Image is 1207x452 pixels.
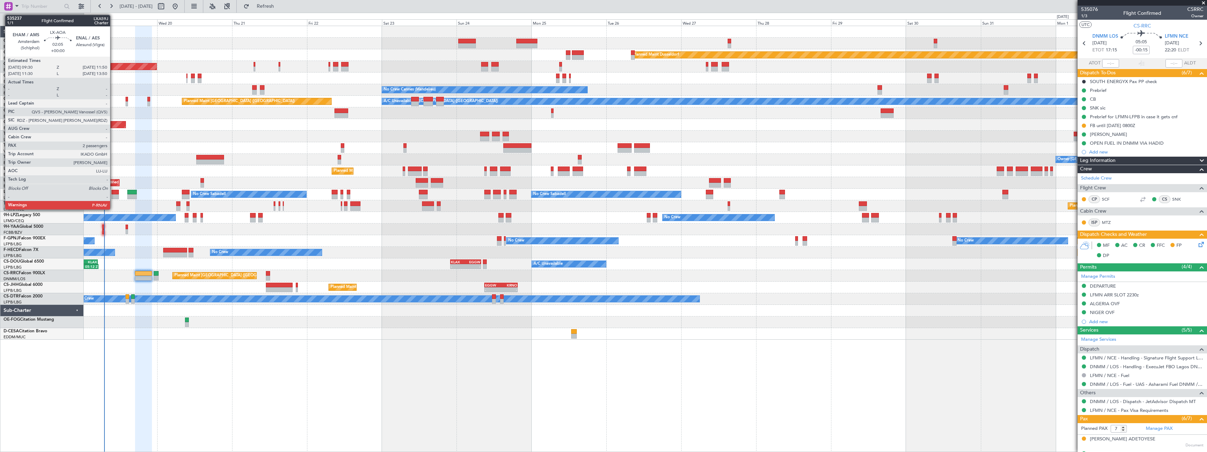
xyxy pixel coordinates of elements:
a: EDLW/DTM [4,183,24,189]
a: F-GPNJFalcon 900EX [4,236,45,240]
div: - [501,288,517,292]
div: No Crew [664,212,681,223]
a: T7-LZZIPraetor 600 [4,155,41,159]
span: CS-RRC [4,271,19,275]
button: UTC [1079,21,1092,28]
span: LX-GBH [4,178,19,182]
div: Planned Maint [GEOGRAPHIC_DATA] ([GEOGRAPHIC_DATA]) [184,96,295,107]
div: No Crew [958,236,974,246]
a: Manage Services [1081,336,1116,343]
a: F-HECDFalcon 7X [4,248,38,252]
span: ATOT [1089,60,1100,67]
div: No Crew [508,236,524,246]
span: G-GAAL [4,50,20,55]
a: LFMN / NCE - Handling - Signature Flight Support LFMN / NCE [1090,355,1203,361]
div: SOUTH ENERGYX Pax PP check [1090,79,1157,84]
a: LFPB/LBG [4,265,22,270]
span: (5/5) [1182,326,1192,334]
a: EGGW/LTN [4,56,25,61]
div: KLAX [81,260,97,264]
span: (4/4) [1182,263,1192,270]
a: Schedule Crew [1081,175,1112,182]
span: FP [1176,242,1182,249]
span: FFC [1157,242,1165,249]
span: CR [1139,242,1145,249]
span: [DATE] [1092,40,1107,47]
div: A/C Unavailable [GEOGRAPHIC_DATA] ([GEOGRAPHIC_DATA]) [384,96,498,107]
span: F-HECD [4,248,19,252]
div: LFMN ARR SLOT 2230z [1090,292,1139,298]
a: G-JAGAPhenom 300 [4,85,44,89]
a: LTBA/ISL [4,137,19,142]
div: KRNO [501,283,517,287]
div: Prebrief for LFMN-LFPB in case it gets cnf [1090,114,1177,120]
span: 9H-LPZ [4,213,18,217]
span: Dispatch [1080,345,1099,353]
a: EGSS/STN [4,114,22,119]
span: D-CESA [4,329,19,333]
div: Planned Maint [GEOGRAPHIC_DATA] ([GEOGRAPHIC_DATA]) [174,270,285,281]
a: EGGW/LTN [4,102,25,107]
div: Owner [GEOGRAPHIC_DATA] ([GEOGRAPHIC_DATA]) [1058,154,1155,165]
span: [DATE] [1165,40,1179,47]
span: DP [1103,252,1109,259]
span: CS-RRC [1133,22,1151,30]
a: 9H-LPZLegacy 500 [4,213,40,217]
span: [DATE] - [DATE] [120,3,153,10]
div: NIGER OVF [1090,309,1115,315]
div: [PERSON_NAME] ADETOYESE [1090,436,1155,443]
div: CB [1090,96,1096,102]
a: EGGW/LTN [4,90,25,96]
span: G-SIRS [4,74,17,78]
span: LFMN NCE [1165,33,1188,40]
div: CP [1088,195,1100,203]
div: - [466,264,480,269]
input: --:-- [1102,59,1119,68]
span: ELDT [1178,47,1189,54]
a: DNMM / LOS - Dispatch - JetAdvisor Dispatch MT [1090,398,1196,404]
div: Fri 29 [831,19,906,26]
div: DEPARTURE [1090,283,1116,289]
a: EGGW/LTN [4,44,25,49]
a: LX-AOACitation Mustang [4,190,54,194]
a: LFPB/LBG [4,253,22,258]
a: LX-TROLegacy 650 [4,167,41,171]
div: 05:12 Z [82,264,97,269]
span: T7-FFI [4,143,16,147]
span: Flight Crew [1080,184,1106,192]
span: F-GPNJ [4,236,19,240]
span: CSRRC [1187,6,1203,13]
a: CS-RRCFalcon 900LX [4,271,45,275]
a: LFMD/CEQ [4,218,24,224]
div: Thu 21 [232,19,307,26]
span: ETOT [1092,47,1104,54]
span: Dispatch Checks and Weather [1080,231,1147,239]
span: Services [1080,326,1098,334]
div: Planned Maint [GEOGRAPHIC_DATA] ([GEOGRAPHIC_DATA]) [331,282,441,293]
a: G-FOMOGlobal 6000 [4,39,45,43]
a: SCF [1102,196,1118,202]
div: Sat 30 [906,19,981,26]
span: Owner [1187,13,1203,19]
div: EGGW [485,283,501,287]
div: - [485,288,501,292]
a: EGLF/FAB [4,125,22,131]
a: D-CESACitation Bravo [4,329,47,333]
div: Planned Maint [GEOGRAPHIC_DATA] ([GEOGRAPHIC_DATA]) [334,166,445,176]
span: 535076 [1081,6,1098,13]
button: Refresh [240,1,282,12]
span: 05:05 [1136,39,1147,46]
a: G-GAALCessna Citation XLS+ [4,50,62,55]
a: CS-DTRFalcon 2000 [4,294,43,299]
span: AC [1121,242,1128,249]
div: Sat 23 [382,19,457,26]
div: [DATE] [85,14,97,20]
a: MTZ [1102,219,1118,226]
a: OE-FOGCitation Mustang [4,318,54,322]
span: G-JAGA [4,85,20,89]
a: VHHH/HKG [4,149,24,154]
a: LX-GBHFalcon 7X [4,178,38,182]
span: DNMM LOS [1092,33,1118,40]
span: Permits [1080,263,1097,271]
a: T7-EMIHawker 900XP [4,201,46,206]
